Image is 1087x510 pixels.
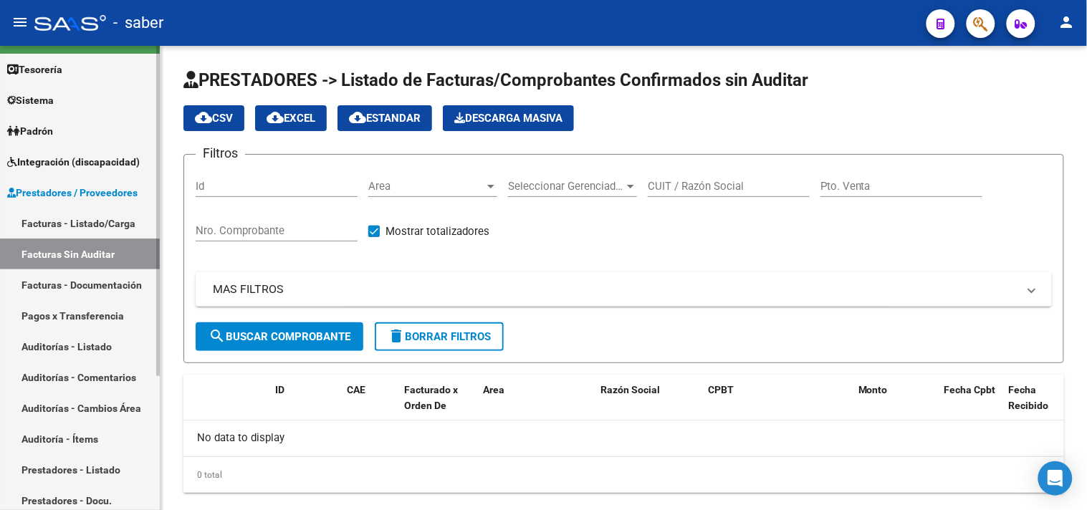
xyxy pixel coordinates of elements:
span: - saber [113,7,163,39]
datatable-header-cell: CPBT [702,375,853,438]
span: CSV [195,112,233,125]
span: Integración (discapacidad) [7,154,140,170]
span: PRESTADORES -> Listado de Facturas/Comprobantes Confirmados sin Auditar [183,70,808,90]
button: Descarga Masiva [443,105,574,131]
span: Fecha Recibido [1009,384,1049,412]
span: CPBT [708,384,734,395]
span: CAE [347,384,365,395]
h3: Filtros [196,143,245,163]
mat-expansion-panel-header: MAS FILTROS [196,272,1052,307]
mat-icon: menu [11,14,29,31]
span: Razón Social [600,384,660,395]
button: Estandar [337,105,432,131]
datatable-header-cell: Fecha Recibido [1003,375,1068,438]
app-download-masive: Descarga masiva de comprobantes (adjuntos) [443,105,574,131]
mat-icon: cloud_download [349,109,366,126]
span: Seleccionar Gerenciador [508,180,624,193]
div: 0 total [183,457,1064,493]
span: Tesorería [7,62,62,77]
button: CSV [183,105,244,131]
button: Buscar Comprobante [196,322,363,351]
span: Buscar Comprobante [209,330,350,343]
mat-icon: person [1058,14,1076,31]
span: Padrón [7,123,53,139]
span: Prestadores / Proveedores [7,185,138,201]
span: Sistema [7,92,54,108]
div: No data to display [183,420,1064,456]
datatable-header-cell: Facturado x Orden De [398,375,477,438]
mat-icon: cloud_download [195,109,212,126]
mat-panel-title: MAS FILTROS [213,282,1017,297]
datatable-header-cell: ID [269,375,341,438]
button: Borrar Filtros [375,322,504,351]
datatable-header-cell: Area [477,375,574,438]
button: EXCEL [255,105,327,131]
datatable-header-cell: Razón Social [595,375,702,438]
datatable-header-cell: Monto [853,375,939,438]
span: EXCEL [267,112,315,125]
div: Open Intercom Messenger [1038,461,1073,496]
span: Fecha Cpbt [944,384,996,395]
span: Borrar Filtros [388,330,491,343]
span: Area [483,384,504,395]
mat-icon: cloud_download [267,109,284,126]
span: Descarga Masiva [454,112,562,125]
mat-icon: search [209,327,226,345]
span: Facturado x Orden De [404,384,458,412]
span: ID [275,384,284,395]
mat-icon: delete [388,327,405,345]
datatable-header-cell: CAE [341,375,398,438]
datatable-header-cell: Fecha Cpbt [939,375,1003,438]
span: Area [368,180,484,193]
span: Estandar [349,112,421,125]
span: Mostrar totalizadores [386,223,489,240]
span: Monto [858,384,888,395]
